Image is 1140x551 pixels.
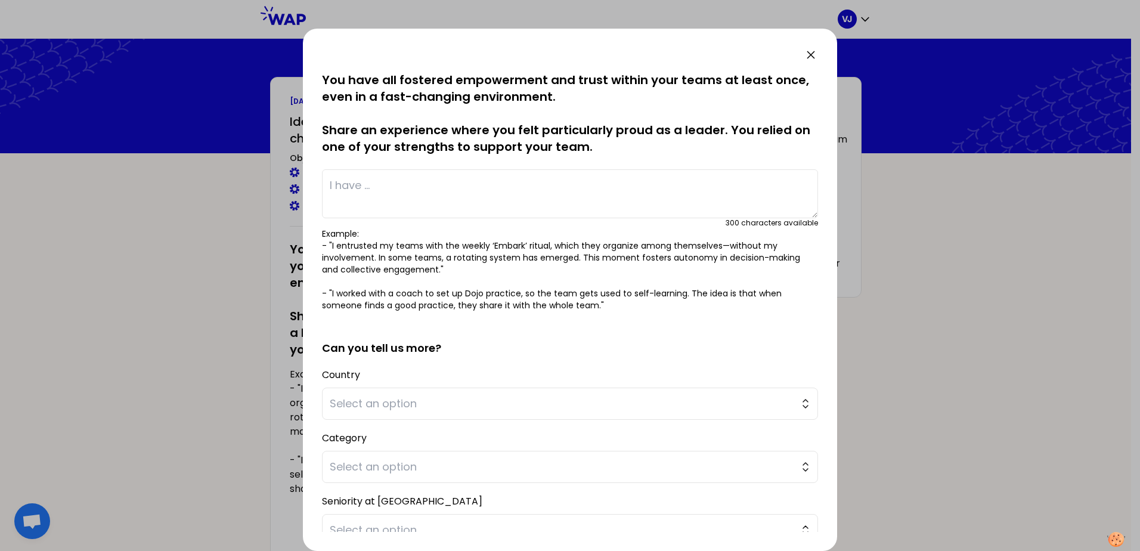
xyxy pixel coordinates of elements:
button: Select an option [322,514,818,546]
div: 300 characters available [726,218,818,228]
p: Example: - "I entrusted my teams with the weekly ‘Embark’ ritual, which they organize among thems... [322,228,818,311]
span: Select an option [330,395,794,412]
button: Select an option [322,451,818,483]
p: You have all fostered empowerment and trust within your teams at least once, even in a fast-chang... [322,72,818,155]
label: Category [322,431,367,445]
button: Select an option [322,388,818,420]
span: Select an option [330,459,794,475]
span: Select an option [330,522,794,538]
h2: Can you tell us more? [322,321,818,357]
label: Seniority at [GEOGRAPHIC_DATA] [322,494,482,508]
label: Country [322,368,360,382]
